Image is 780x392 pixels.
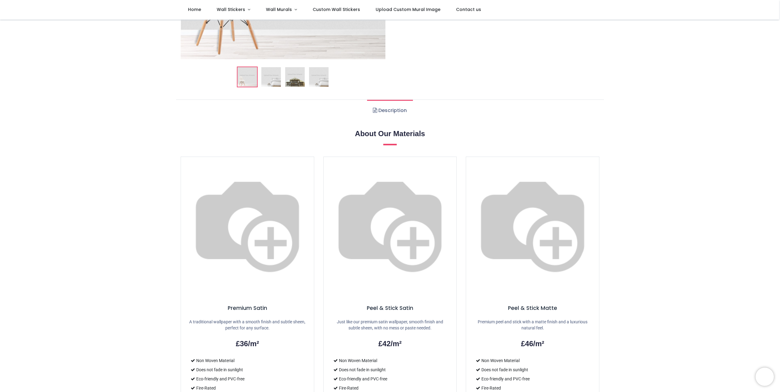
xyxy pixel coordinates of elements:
a: Description [367,100,413,121]
h5: Peel & Stick Matte [473,304,592,312]
img: Custom Wallpaper Printing & Custom Wall Murals [237,67,257,87]
img: WS-00001_WP-04 [309,67,329,87]
h5: Premium Satin [188,304,307,312]
h5: Peel & Stick Satin [331,304,449,312]
img: WS-00001_WP-02 [261,67,281,87]
span: Wall Stickers [217,6,245,13]
img: WS-00001_WP-03 [285,67,305,87]
li: Eco-friendly and PVC-free [188,374,307,383]
li: Eco-friendly and PVC-free [331,374,449,383]
h2: £46/m² [473,339,592,349]
img: Wallpaper_only.jpg [181,157,314,290]
li: Eco-friendly and PVC-free [473,374,592,383]
h2: About Our Materials [181,129,599,139]
li: Non Woven Material [331,356,449,365]
li: Non Woven Material [473,356,592,365]
span: Custom Wall Stickers [313,6,360,13]
iframe: Brevo live chat [756,368,774,386]
li: Non Woven Material [188,356,307,365]
li: Does not fade in sunlight [331,365,449,374]
img: Wallpaper_and_hand.jpg [324,157,457,290]
span: Upload Custom Mural Image [376,6,440,13]
span: Wall Murals [266,6,292,13]
h2: £36/m² [188,339,307,349]
li: Does not fade in sunlight [188,365,307,374]
img: Wallpaper_hand_and_overlay%20%281%29.jpg [466,157,599,290]
h2: £42/m² [331,339,449,349]
span: Contact us [456,6,481,13]
li: Does not fade in sunlight [473,365,592,374]
p: Just like our premium satin wallpaper, smooth finish and subtle sheen, with no mess or paste needed. [331,319,449,331]
p: A traditional wallpaper with a smooth finish and subtle sheen, perfect for any surface. [188,319,307,331]
p: Premium peel and stick with a matte finish and a luxurious natural feel. [473,319,592,331]
span: Home [188,6,201,13]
